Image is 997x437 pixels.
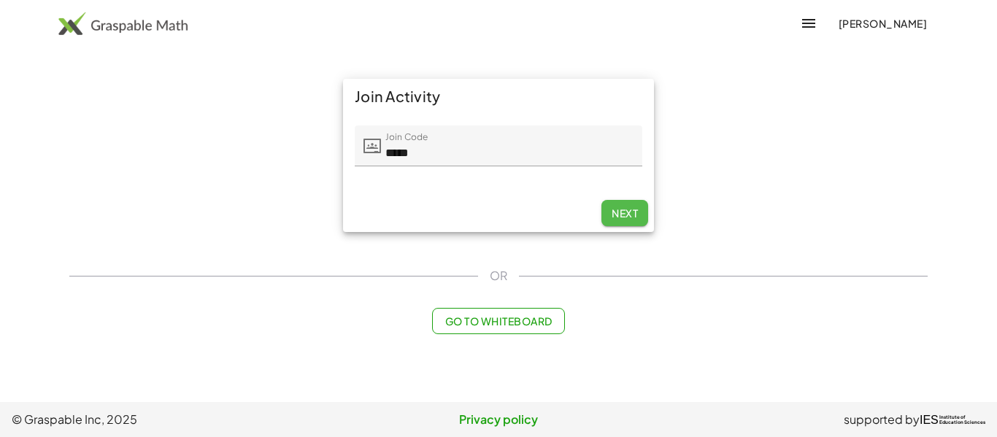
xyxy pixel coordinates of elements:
[920,411,985,428] a: IESInstitute ofEducation Sciences
[336,411,661,428] a: Privacy policy
[601,200,648,226] button: Next
[12,411,336,428] span: © Graspable Inc, 2025
[490,267,507,285] span: OR
[920,413,939,427] span: IES
[844,411,920,428] span: supported by
[838,17,927,30] span: [PERSON_NAME]
[432,308,564,334] button: Go to Whiteboard
[343,79,654,114] div: Join Activity
[826,10,939,36] button: [PERSON_NAME]
[444,314,552,328] span: Go to Whiteboard
[939,415,985,425] span: Institute of Education Sciences
[612,206,638,220] span: Next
